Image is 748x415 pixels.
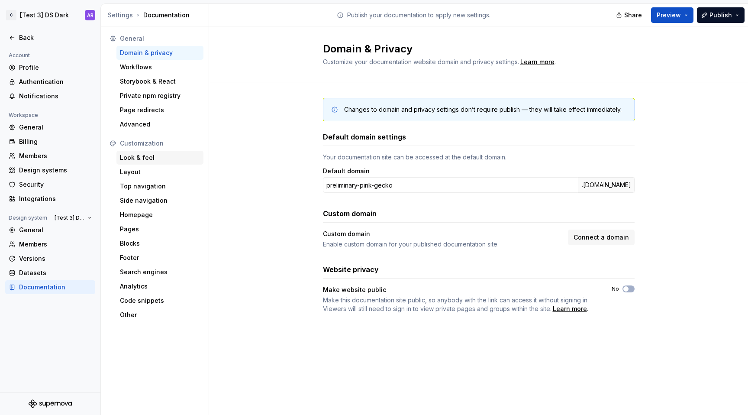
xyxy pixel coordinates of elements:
[29,399,72,408] svg: Supernova Logo
[116,279,203,293] a: Analytics
[116,103,203,117] a: Page redirects
[568,230,635,245] button: Connect a domain
[120,63,200,71] div: Workflows
[120,253,200,262] div: Footer
[116,165,203,179] a: Layout
[116,265,203,279] a: Search engines
[19,92,92,101] div: Notifications
[5,266,95,280] a: Datasets
[120,296,200,305] div: Code snippets
[344,105,622,114] div: Changes to domain and privacy settings don’t require publish — they will take effect immediately.
[120,311,200,319] div: Other
[55,214,84,221] span: [Test 3] DS Dark
[624,11,642,19] span: Share
[116,46,203,60] a: Domain & privacy
[323,264,379,275] h3: Website privacy
[20,11,69,19] div: [Test 3] DS Dark
[5,50,33,61] div: Account
[5,61,95,75] a: Profile
[5,178,95,191] a: Security
[519,59,556,65] span: .
[347,11,490,19] p: Publish your documentation to apply new settings.
[520,58,555,66] a: Learn more
[116,294,203,308] a: Code snippets
[5,149,95,163] a: Members
[116,208,203,222] a: Homepage
[19,123,92,132] div: General
[2,6,99,25] button: C[Test 3] DS DarkAR
[120,49,200,57] div: Domain & privacy
[323,208,377,219] h3: Custom domain
[120,268,200,276] div: Search engines
[657,11,681,19] span: Preview
[323,58,519,65] span: Customize your documentation website domain and privacy settings.
[5,135,95,149] a: Billing
[87,12,93,19] div: AR
[323,296,589,312] span: Make this documentation site public, so anybody with the link can access it without signing in. V...
[6,10,16,20] div: C
[19,166,92,175] div: Design systems
[709,11,732,19] span: Publish
[120,91,200,100] div: Private npm registry
[116,151,203,165] a: Look & feel
[19,254,92,263] div: Versions
[120,34,200,43] div: General
[120,139,200,148] div: Customization
[323,285,596,294] div: Make website public
[120,120,200,129] div: Advanced
[120,282,200,291] div: Analytics
[120,77,200,86] div: Storybook & React
[116,117,203,131] a: Advanced
[19,78,92,86] div: Authentication
[5,31,95,45] a: Back
[120,211,200,219] div: Homepage
[116,89,203,103] a: Private npm registry
[120,239,200,248] div: Blocks
[5,280,95,294] a: Documentation
[120,153,200,162] div: Look & feel
[108,11,133,19] button: Settings
[5,89,95,103] a: Notifications
[5,120,95,134] a: General
[120,225,200,233] div: Pages
[116,308,203,322] a: Other
[116,222,203,236] a: Pages
[651,7,693,23] button: Preview
[19,240,92,249] div: Members
[612,7,648,23] button: Share
[5,223,95,237] a: General
[116,237,203,250] a: Blocks
[116,251,203,265] a: Footer
[323,42,624,56] h2: Domain & Privacy
[116,75,203,88] a: Storybook & React
[5,163,95,177] a: Design systems
[19,283,92,292] div: Documentation
[19,269,92,277] div: Datasets
[612,285,619,292] label: No
[5,110,42,120] div: Workspace
[697,7,745,23] button: Publish
[19,137,92,146] div: Billing
[19,195,92,203] div: Integrations
[19,180,92,189] div: Security
[323,296,596,313] span: .
[323,230,563,238] div: Custom domain
[19,33,92,42] div: Back
[5,75,95,89] a: Authentication
[116,194,203,207] a: Side navigation
[5,192,95,206] a: Integrations
[574,233,629,242] span: Connect a domain
[120,168,200,176] div: Layout
[116,179,203,193] a: Top navigation
[120,196,200,205] div: Side navigation
[323,167,370,175] label: Default domain
[19,152,92,160] div: Members
[323,153,635,162] div: Your documentation site can be accessed at the default domain.
[578,177,635,193] div: .[DOMAIN_NAME]
[108,11,205,19] div: Documentation
[553,305,587,313] a: Learn more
